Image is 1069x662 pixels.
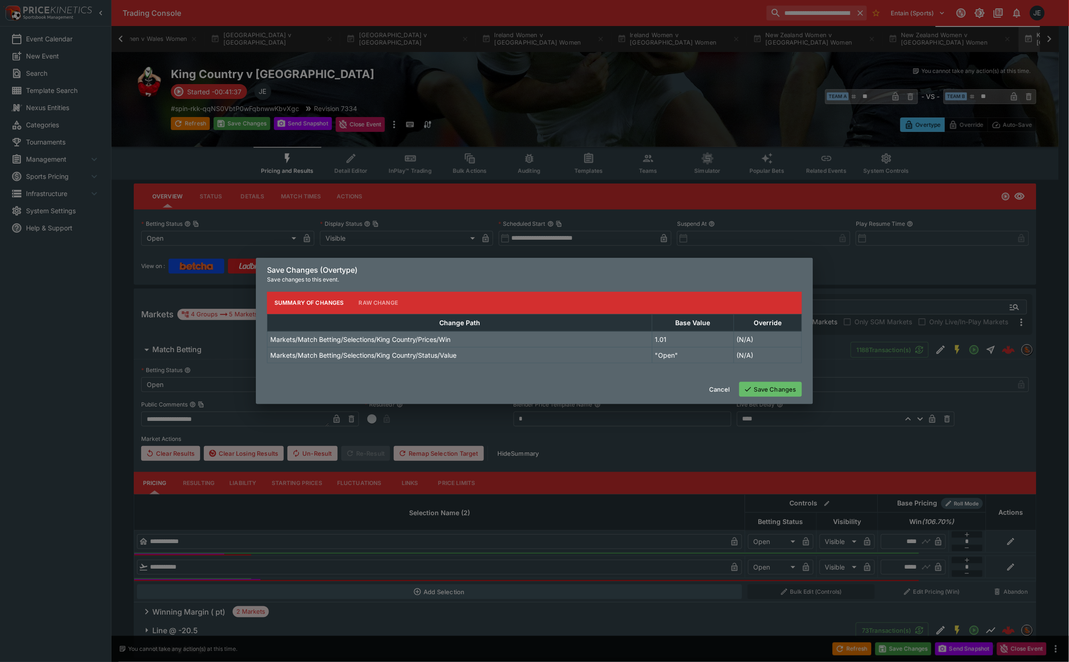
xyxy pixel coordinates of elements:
[739,382,802,397] button: Save Changes
[734,347,802,363] td: (N/A)
[267,314,652,331] th: Change Path
[352,292,406,314] button: Raw Change
[734,314,802,331] th: Override
[267,292,352,314] button: Summary of Changes
[267,275,802,284] p: Save changes to this event.
[652,347,734,363] td: "Open"
[267,265,802,275] h6: Save Changes (Overtype)
[270,334,450,344] p: Markets/Match Betting/Selections/King Country/Prices/Win
[652,314,734,331] th: Base Value
[704,382,736,397] button: Cancel
[734,331,802,347] td: (N/A)
[270,350,456,360] p: Markets/Match Betting/Selections/King Country/Status/Value
[652,331,734,347] td: 1.01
